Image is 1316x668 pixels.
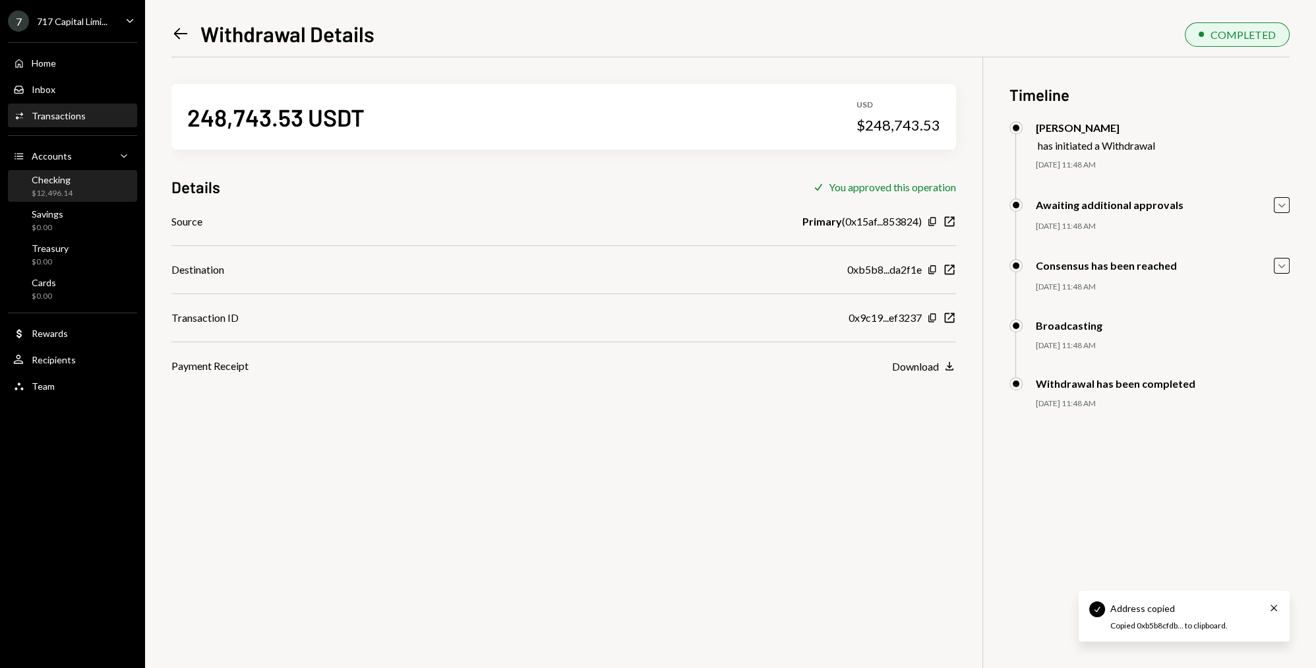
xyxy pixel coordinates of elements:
[8,11,29,32] div: 7
[1110,621,1250,632] div: Copied 0xb5b8cfdb... to clipboard.
[8,321,137,345] a: Rewards
[32,222,63,233] div: $0.00
[856,116,940,135] div: $248,743.53
[171,262,224,278] div: Destination
[1036,198,1183,211] div: Awaiting additional approvals
[1036,121,1155,134] div: [PERSON_NAME]
[32,328,68,339] div: Rewards
[32,257,69,268] div: $0.00
[1036,259,1177,272] div: Consensus has been reached
[1038,139,1155,152] div: has initiated a Withdrawal
[1036,221,1290,232] div: [DATE] 11:48 AM
[847,262,922,278] div: 0xb5b8...da2f1e
[8,77,137,101] a: Inbox
[829,181,956,193] div: You approved this operation
[32,57,56,69] div: Home
[892,360,939,373] div: Download
[1036,319,1102,332] div: Broadcasting
[32,174,73,185] div: Checking
[1036,160,1290,171] div: [DATE] 11:48 AM
[892,359,956,374] button: Download
[1110,601,1175,615] div: Address copied
[32,291,56,302] div: $0.00
[32,277,56,288] div: Cards
[8,51,137,75] a: Home
[1036,340,1290,351] div: [DATE] 11:48 AM
[1036,398,1290,410] div: [DATE] 11:48 AM
[802,214,842,229] b: Primary
[1036,377,1195,390] div: Withdrawal has been completed
[171,176,220,198] h3: Details
[849,310,922,326] div: 0x9c19...ef3237
[8,144,137,167] a: Accounts
[171,214,202,229] div: Source
[171,358,249,374] div: Payment Receipt
[171,310,239,326] div: Transaction ID
[187,102,365,132] div: 248,743.53 USDT
[8,239,137,270] a: Treasury$0.00
[37,16,107,27] div: 717 Capital Limi...
[200,20,374,47] h1: Withdrawal Details
[32,150,72,162] div: Accounts
[1211,28,1276,41] div: COMPLETED
[8,348,137,371] a: Recipients
[32,243,69,254] div: Treasury
[8,204,137,236] a: Savings$0.00
[32,208,63,220] div: Savings
[8,170,137,202] a: Checking$12,496.14
[32,110,86,121] div: Transactions
[32,188,73,199] div: $12,496.14
[8,374,137,398] a: Team
[1009,84,1290,106] h3: Timeline
[1036,282,1290,293] div: [DATE] 11:48 AM
[8,273,137,305] a: Cards$0.00
[32,84,55,95] div: Inbox
[32,380,55,392] div: Team
[856,100,940,111] div: USD
[32,354,76,365] div: Recipients
[8,104,137,127] a: Transactions
[802,214,922,229] div: ( 0x15af...853824 )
